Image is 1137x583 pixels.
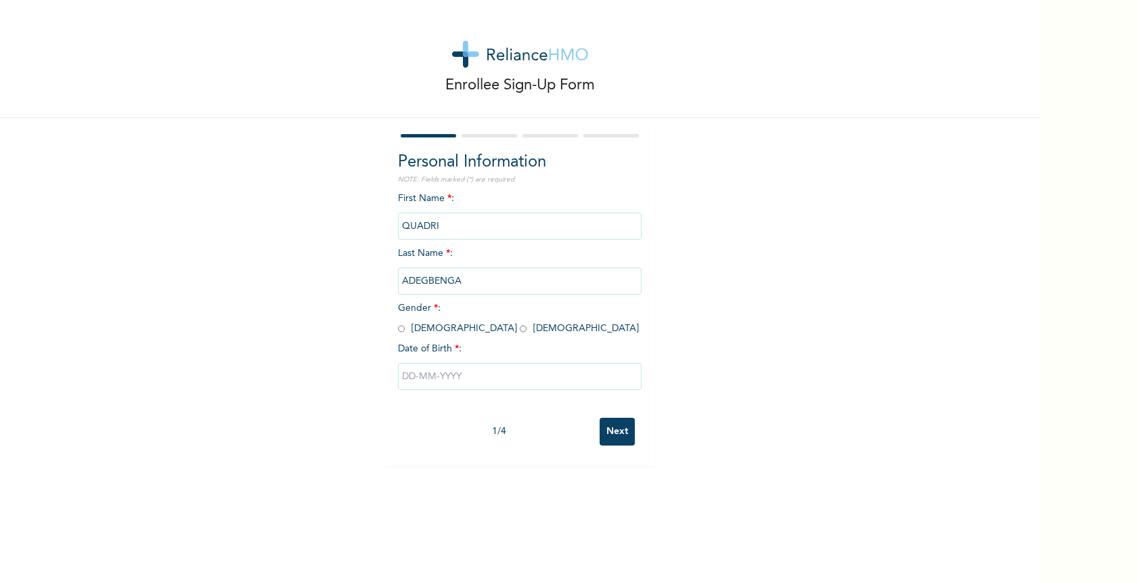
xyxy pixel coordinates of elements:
span: Date of Birth : [398,342,462,356]
span: First Name : [398,194,642,231]
input: Next [600,418,635,446]
p: NOTE: Fields marked (*) are required [398,175,642,185]
input: Enter your last name [398,267,642,295]
img: logo [452,41,588,68]
input: Enter your first name [398,213,642,240]
div: 1 / 4 [398,425,600,439]
p: Enrollee Sign-Up Form [445,74,595,97]
span: Gender : [DEMOGRAPHIC_DATA] [DEMOGRAPHIC_DATA] [398,303,639,333]
h2: Personal Information [398,150,642,175]
input: DD-MM-YYYY [398,363,642,390]
span: Last Name : [398,249,642,286]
